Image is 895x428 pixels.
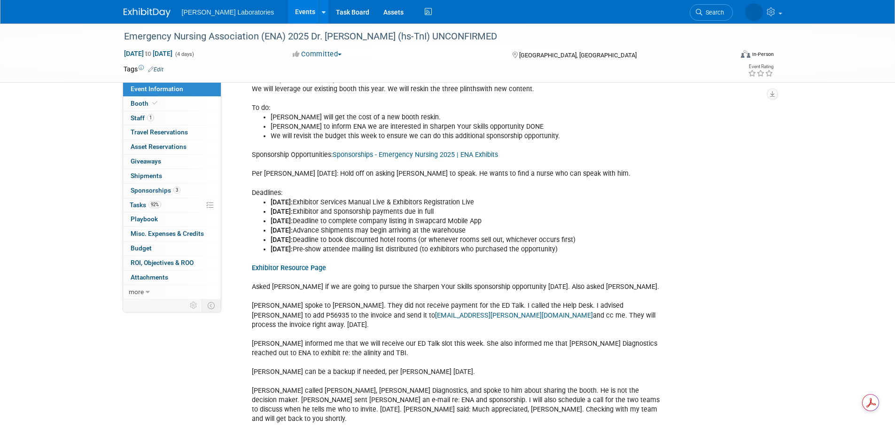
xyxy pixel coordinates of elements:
[131,215,158,223] span: Playbook
[174,51,194,57] span: (4 days)
[131,100,159,107] span: Booth
[130,201,161,209] span: Tasks
[745,3,763,21] img: Tisha Davis
[124,49,173,58] span: [DATE] [DATE]
[131,128,188,136] span: Travel Reservations
[271,226,663,235] li: Advance Shipments may begin arriving at the warehouse
[271,207,663,217] li: Exhibitor and Sponsorship payments due in full
[153,101,157,106] i: Booth reservation complete
[147,114,154,121] span: 1
[131,143,187,150] span: Asset Reservations
[131,157,161,165] span: Giveaways
[289,49,345,59] button: Committed
[131,273,168,281] span: Attachments
[131,259,194,266] span: ROI, Objectives & ROO
[271,198,293,206] b: [DATE]:
[186,299,202,311] td: Personalize Event Tab Strip
[519,52,637,59] span: [GEOGRAPHIC_DATA], [GEOGRAPHIC_DATA]
[123,227,221,241] a: Misc. Expenses & Credits
[271,245,293,253] b: [DATE]:
[271,217,293,225] b: [DATE]:
[123,256,221,270] a: ROI, Objectives & ROO
[131,172,162,179] span: Shipments
[333,151,498,159] a: Sponsorships - Emergency Nursing 2025 | ENA Exhibits
[131,114,154,122] span: Staff
[123,155,221,169] a: Giveaways
[182,8,274,16] span: [PERSON_NAME] Laboratories
[271,208,293,216] b: [DATE]:
[131,85,183,93] span: Event Information
[123,285,221,299] a: more
[148,66,163,73] a: Edit
[124,8,171,17] img: ExhibitDay
[252,264,326,272] a: Exhibitor Resource Page
[741,50,750,58] img: Format-Inperson.png
[123,97,221,111] a: Booth
[123,140,221,154] a: Asset Reservations
[435,311,593,319] a: [EMAIL_ADDRESS][PERSON_NAME][DOMAIN_NAME]
[123,111,221,125] a: Staff1
[123,125,221,140] a: Travel Reservations
[123,169,221,183] a: Shipments
[173,187,180,194] span: 3
[123,184,221,198] a: Sponsorships3
[271,245,663,254] li: Pre-show attendee mailing list distributed (to exhibitors who purchased the opportunity)
[271,122,663,132] li: [PERSON_NAME] to inform ENA we are interested in Sharpen Your Skills opportunity DONE
[271,235,663,245] li: Deadline to book discounted hotel rooms (or whenever rooms sell out, whichever occurs first)
[202,299,221,311] td: Toggle Event Tabs
[131,187,180,194] span: Sponsorships
[121,28,719,45] div: Emergency Nursing Association (ENA) 2025 Dr. [PERSON_NAME] (hs-TnI) UNCONFIRMED
[690,4,733,21] a: Search
[131,230,204,237] span: Misc. Expenses & Credits
[271,113,663,122] li: [PERSON_NAME] will get the cost of a new booth reskin.
[123,241,221,256] a: Budget
[271,132,663,141] li: We will revisit the budget this week to ensure we can do this additional sponsorship opportunity.
[123,271,221,285] a: Attachments
[271,226,293,234] b: [DATE]:
[123,82,221,96] a: Event Information
[748,64,773,69] div: Event Rating
[752,51,774,58] div: In-Person
[124,64,163,74] td: Tags
[123,212,221,226] a: Playbook
[271,236,293,244] b: [DATE]:
[677,49,774,63] div: Event Format
[702,9,724,16] span: Search
[144,50,153,57] span: to
[129,288,144,296] span: more
[271,217,663,226] li: Deadline to complete company listing in Swapcard Mobile App
[271,198,663,207] li: Exhibitor Services Manual Live & Exhibitors Registration Live
[123,198,221,212] a: Tasks92%
[131,244,152,252] span: Budget
[148,201,161,208] span: 92%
